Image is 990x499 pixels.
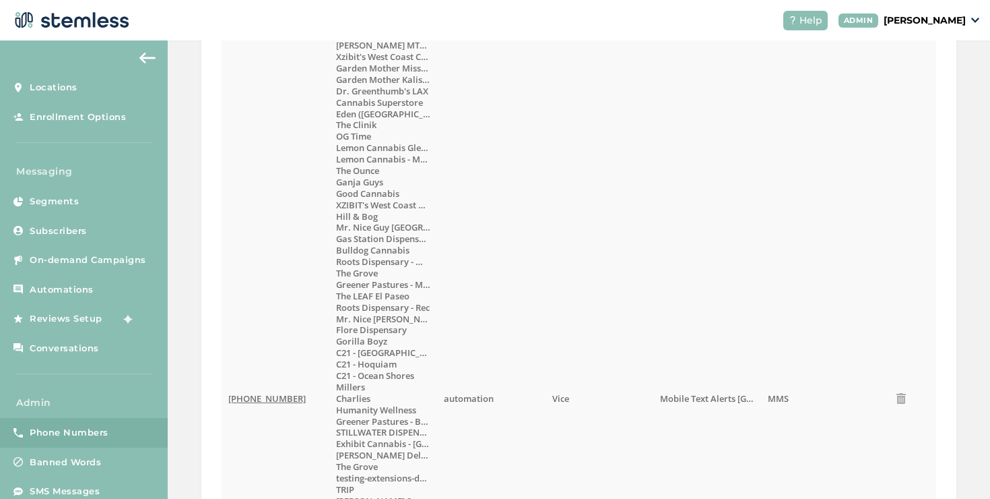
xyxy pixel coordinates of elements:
span: MMS [768,392,789,405]
p: [PERSON_NAME] [884,13,966,28]
span: Vice [552,392,569,405]
span: Mobile Text Alerts [GEOGRAPHIC_DATA] [660,392,826,405]
label: MMS [768,393,862,405]
img: icon-arrow-back-accent-c549486e.svg [139,53,156,63]
span: automation [444,392,494,405]
span: Reviews Setup [30,312,102,326]
span: Phone Numbers [30,426,108,440]
span: Enrollment Options [30,111,126,124]
div: ADMIN [838,13,879,28]
span: Conversations [30,342,99,355]
span: Segments [30,195,79,208]
img: icon-help-white-03924b79.svg [789,16,797,24]
span: On-demand Campaigns [30,254,146,267]
span: Locations [30,81,77,94]
span: Automations [30,283,94,297]
span: SMS Messages [30,485,100,498]
label: automation [444,393,538,405]
label: Vice [552,393,647,405]
img: icon_down-arrow-small-66adaf34.svg [971,18,979,23]
img: glitter-stars-b7820f95.gif [112,305,139,332]
span: Banned Words [30,456,101,469]
span: Help [799,13,822,28]
iframe: Chat Widget [923,434,990,499]
label: Mobile Text Alerts NC [660,393,754,405]
label: (833) 384-5842 [228,393,323,405]
span: [PHONE_NUMBER] [228,392,306,405]
img: logo-dark-0685b13c.svg [11,7,129,34]
span: Subscribers [30,225,87,238]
